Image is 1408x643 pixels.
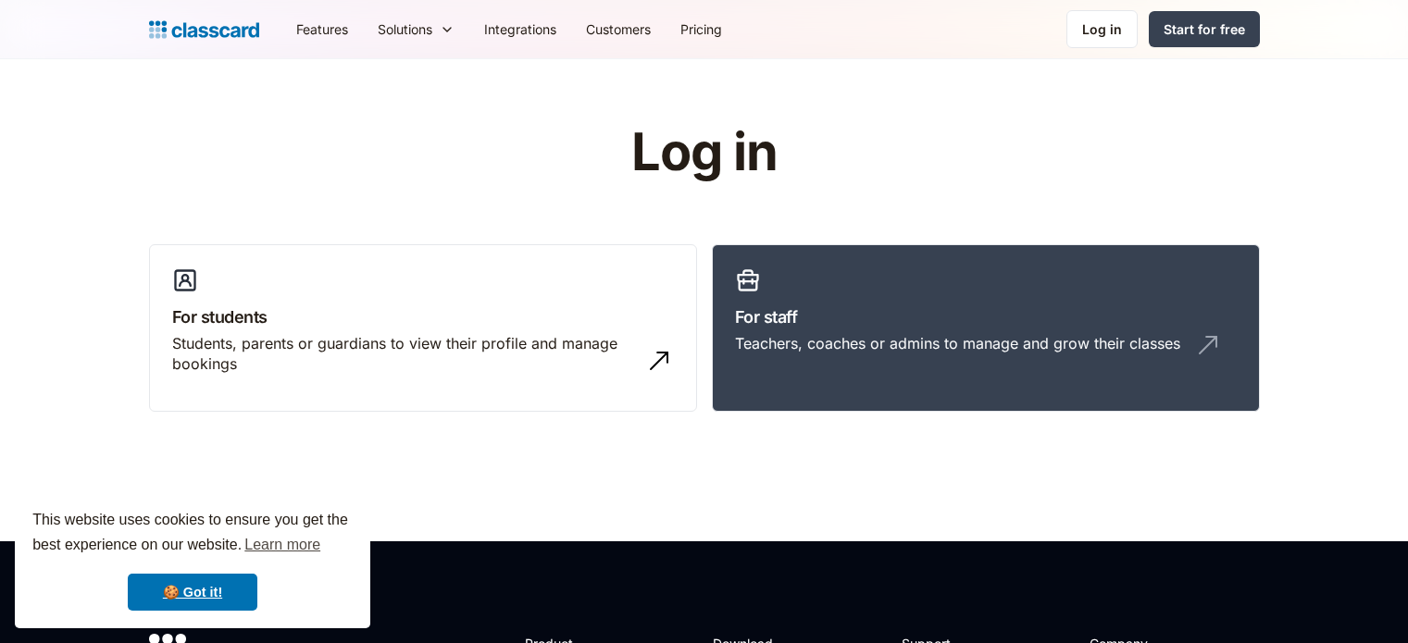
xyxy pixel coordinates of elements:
[712,244,1260,413] a: For staffTeachers, coaches or admins to manage and grow their classes
[410,124,998,181] h1: Log in
[172,333,637,375] div: Students, parents or guardians to view their profile and manage bookings
[281,8,363,50] a: Features
[1164,19,1245,39] div: Start for free
[242,531,323,559] a: learn more about cookies
[172,304,674,329] h3: For students
[1149,11,1260,47] a: Start for free
[15,491,370,628] div: cookieconsent
[735,333,1180,353] div: Teachers, coaches or admins to manage and grow their classes
[666,8,737,50] a: Pricing
[1066,10,1138,48] a: Log in
[571,8,666,50] a: Customers
[735,304,1237,329] h3: For staff
[149,17,259,43] a: home
[149,244,697,413] a: For studentsStudents, parents or guardians to view their profile and manage bookings
[128,574,257,611] a: dismiss cookie message
[32,509,353,559] span: This website uses cookies to ensure you get the best experience on our website.
[1082,19,1122,39] div: Log in
[363,8,469,50] div: Solutions
[378,19,432,39] div: Solutions
[469,8,571,50] a: Integrations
